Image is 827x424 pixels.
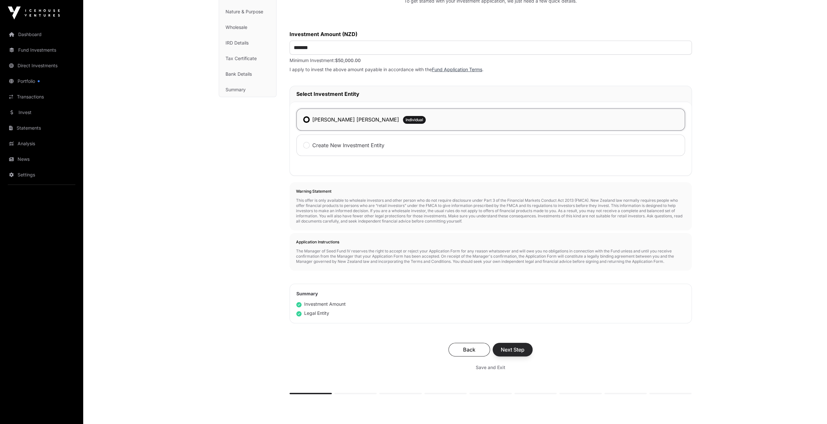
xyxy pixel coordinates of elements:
h2: Select Investment Entity [296,90,685,98]
span: Back [457,346,482,353]
h2: Warning Statement [296,189,685,194]
button: Save and Exit [468,362,513,373]
span: Individual [406,117,423,122]
a: Dashboard [5,27,78,42]
h2: Application Instructions [296,239,685,245]
a: Invest [5,105,78,120]
a: Analysis [5,136,78,151]
a: Fund Application Terms [432,67,482,72]
a: Settings [5,168,78,182]
a: Direct Investments [5,58,78,73]
iframe: Chat Widget [795,393,827,424]
button: Next Step [493,343,533,356]
label: Create New Investment Entity [312,141,384,149]
span: Next Step [501,346,524,353]
a: News [5,152,78,166]
span: Save and Exit [476,364,505,371]
p: I apply to invest the above amount payable in accordance with the . [290,66,692,73]
a: Fund Investments [5,43,78,57]
a: Portfolio [5,74,78,88]
p: The Manager of Seed Fund IV reserves the right to accept or reject your Application Form for any ... [296,249,685,264]
button: Back [448,343,490,356]
img: Icehouse Ventures Logo [8,6,60,19]
div: Investment Amount [296,301,346,307]
a: Statements [5,121,78,135]
div: Legal Entity [296,310,329,316]
label: [PERSON_NAME] [PERSON_NAME] [312,116,399,123]
p: Minimum Investment: [290,57,692,64]
a: Transactions [5,90,78,104]
h2: Summary [296,290,685,297]
p: This offer is only available to wholeale investors and other person who do not require disclosure... [296,198,685,224]
span: $50,000.00 [335,58,361,63]
label: Investment Amount (NZD) [290,30,692,38]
